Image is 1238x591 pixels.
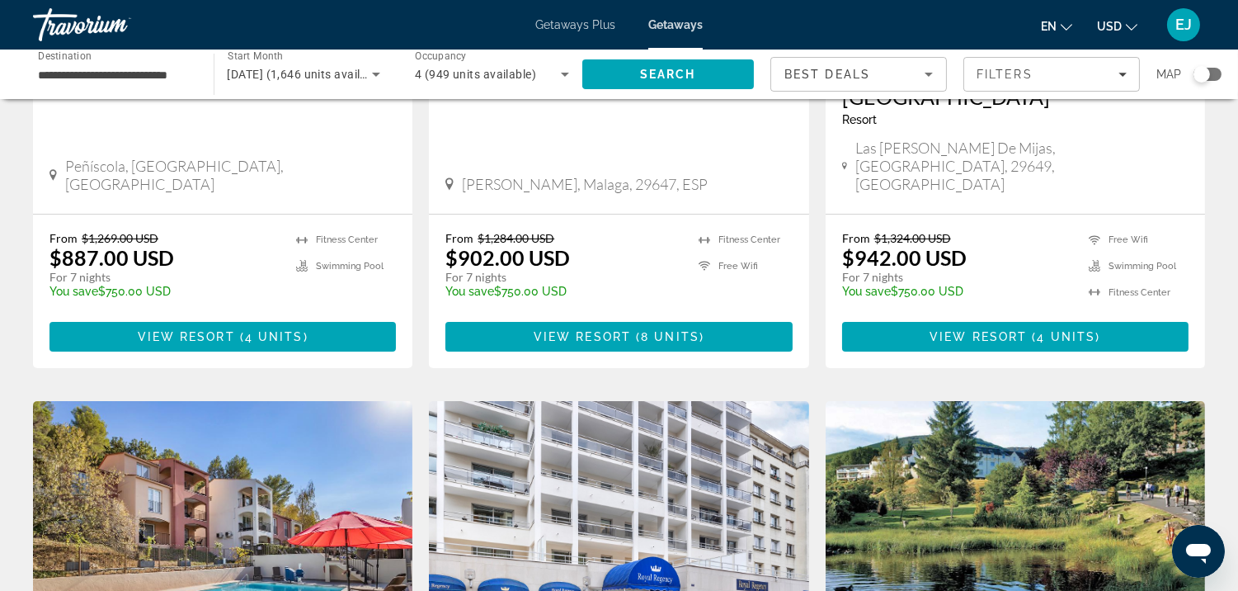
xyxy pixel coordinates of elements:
[718,234,780,245] span: Fitness Center
[855,139,1189,193] span: Las [PERSON_NAME] de Mijas, [GEOGRAPHIC_DATA], 29649, [GEOGRAPHIC_DATA]
[462,175,708,193] span: [PERSON_NAME], Malaga, 29647, ESP
[784,64,933,84] mat-select: Sort by
[534,330,631,343] span: View Resort
[874,231,951,245] span: $1,324.00 USD
[963,57,1140,92] button: Filters
[784,68,870,81] span: Best Deals
[1041,20,1057,33] span: en
[82,231,158,245] span: $1,269.00 USD
[631,330,704,343] span: ( )
[445,285,681,298] p: $750.00 USD
[1109,287,1170,298] span: Fitness Center
[535,18,615,31] a: Getaways Plus
[228,68,388,81] span: [DATE] (1,646 units available)
[415,51,467,63] span: Occupancy
[1038,330,1096,343] span: 4 units
[1097,20,1122,33] span: USD
[1156,63,1181,86] span: Map
[930,330,1027,343] span: View Resort
[842,270,1072,285] p: For 7 nights
[316,234,378,245] span: Fitness Center
[49,245,174,270] p: $887.00 USD
[316,261,384,272] span: Swimming Pool
[49,322,396,352] button: View Resort(4 units)
[228,51,283,63] span: Start Month
[33,3,198,46] a: Travorium
[445,231,473,245] span: From
[138,330,235,343] span: View Resort
[648,18,703,31] a: Getaways
[235,330,308,343] span: ( )
[445,270,681,285] p: For 7 nights
[445,285,494,298] span: You save
[445,245,570,270] p: $902.00 USD
[1172,525,1225,578] iframe: Button to launch messaging window
[49,285,280,298] p: $750.00 USD
[842,285,1072,298] p: $750.00 USD
[718,261,758,272] span: Free Wifi
[245,330,304,343] span: 4 units
[1097,14,1137,38] button: Change currency
[842,113,877,126] span: Resort
[1027,330,1100,343] span: ( )
[1041,14,1072,38] button: Change language
[842,245,967,270] p: $942.00 USD
[49,285,98,298] span: You save
[415,68,536,81] span: 4 (949 units available)
[977,68,1033,81] span: Filters
[49,270,280,285] p: For 7 nights
[49,231,78,245] span: From
[478,231,554,245] span: $1,284.00 USD
[842,231,870,245] span: From
[1109,234,1148,245] span: Free Wifi
[582,59,755,89] button: Search
[1162,7,1205,42] button: User Menu
[842,285,891,298] span: You save
[445,322,792,352] button: View Resort(8 units)
[842,322,1189,352] button: View Resort(4 units)
[640,68,696,81] span: Search
[1109,261,1176,272] span: Swimming Pool
[641,330,699,343] span: 8 units
[65,157,396,193] span: Peñíscola, [GEOGRAPHIC_DATA], [GEOGRAPHIC_DATA]
[38,65,192,85] input: Select destination
[38,50,92,62] span: Destination
[1175,17,1192,33] span: EJ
